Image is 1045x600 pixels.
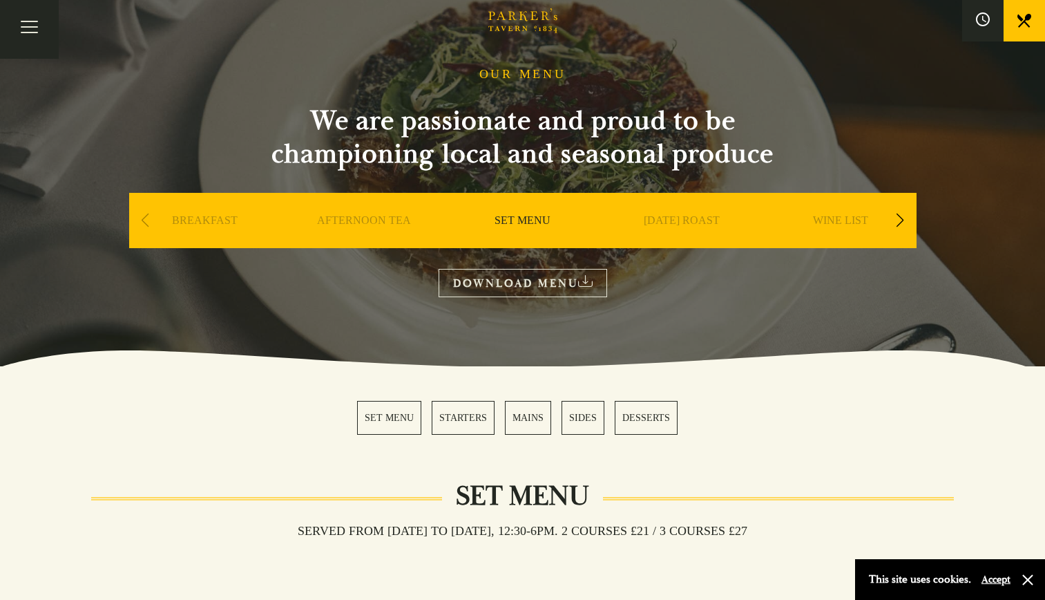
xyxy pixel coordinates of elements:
[172,214,238,269] a: BREAKFAST
[981,573,1010,586] button: Accept
[606,193,758,290] div: 4 / 9
[891,205,910,236] div: Next slide
[357,401,421,435] a: 1 / 5
[615,401,678,435] a: 5 / 5
[317,214,411,269] a: AFTERNOON TEA
[495,214,550,269] a: SET MENU
[562,401,604,435] a: 4 / 5
[447,193,599,290] div: 3 / 9
[247,104,799,171] h2: We are passionate and proud to be championing local and seasonal produce
[442,480,603,513] h2: Set Menu
[432,401,495,435] a: 2 / 5
[136,205,155,236] div: Previous slide
[284,523,761,538] h3: Served from [DATE] to [DATE], 12:30-6pm. 2 COURSES £21 / 3 COURSES £27
[813,214,868,269] a: WINE LIST
[644,214,720,269] a: [DATE] ROAST
[129,193,281,290] div: 1 / 9
[288,193,440,290] div: 2 / 9
[765,193,917,290] div: 5 / 9
[479,67,566,82] h1: OUR MENU
[869,570,971,590] p: This site uses cookies.
[439,269,607,297] a: DOWNLOAD MENU
[1021,573,1035,587] button: Close and accept
[505,401,551,435] a: 3 / 5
